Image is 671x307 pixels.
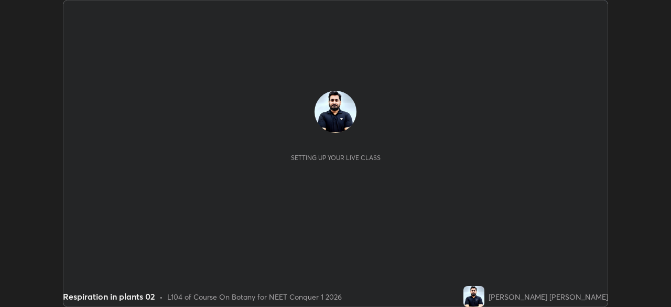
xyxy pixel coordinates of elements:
[159,291,163,302] div: •
[489,291,608,302] div: [PERSON_NAME] [PERSON_NAME]
[315,91,356,133] img: 335b7041857d497d9806899c20f1597e.jpg
[167,291,342,302] div: L104 of Course On Botany for NEET Conquer 1 2026
[463,286,484,307] img: 335b7041857d497d9806899c20f1597e.jpg
[291,154,381,162] div: Setting up your live class
[63,290,155,303] div: Respiration in plants 02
